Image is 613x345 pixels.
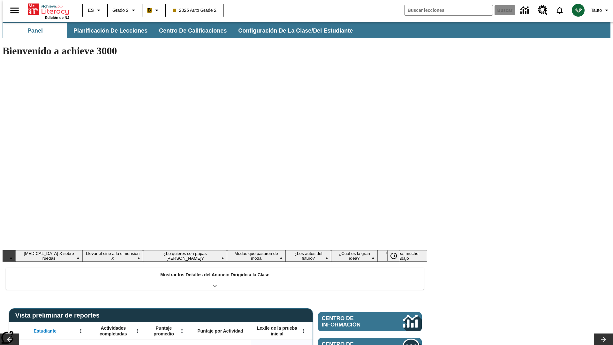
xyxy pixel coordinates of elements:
p: Mostrar los Detalles del Anuncio Dirigido a la Clase [160,272,269,278]
button: Abrir el menú lateral [5,1,24,20]
button: Perfil/Configuración [588,4,613,16]
button: Diapositiva 7 Una idea, mucho trabajo [377,250,427,262]
button: Escoja un nuevo avatar [568,2,588,19]
button: Diapositiva 5 ¿Los autos del futuro? [285,250,331,262]
button: Diapositiva 1 Rayos X sobre ruedas [15,250,82,262]
span: Puntaje promedio [148,325,179,337]
img: avatar image [572,4,585,17]
span: 2025 Auto Grade 2 [173,7,217,14]
button: Configuración de la clase/del estudiante [233,23,358,38]
button: Pausar [387,250,400,262]
button: Lenguaje: ES, Selecciona un idioma [85,4,105,16]
button: Diapositiva 6 ¿Cuál es la gran idea? [331,250,377,262]
button: Diapositiva 4 Modas que pasaron de moda [227,250,285,262]
a: Centro de recursos, Se abrirá en una pestaña nueva. [534,2,551,19]
button: Diapositiva 3 ¿Lo quieres con papas fritas? [143,250,227,262]
button: Abrir menú [132,326,142,336]
button: Carrusel de lecciones, seguir [594,333,613,345]
a: Notificaciones [551,2,568,19]
button: Diapositiva 2 Llevar el cine a la dimensión X [82,250,143,262]
input: Buscar campo [405,5,493,15]
button: Abrir menú [76,326,86,336]
span: ES [88,7,94,14]
span: Lexile de la prueba inicial [254,325,300,337]
a: Centro de información [517,2,534,19]
span: Estudiante [34,328,57,334]
button: Abrir menú [177,326,187,336]
span: Grado 2 [112,7,129,14]
span: Edición de NJ [45,16,69,19]
button: Abrir menú [299,326,308,336]
button: Centro de calificaciones [154,23,232,38]
div: Portada [28,2,69,19]
span: B [148,6,151,14]
div: Pausar [387,250,406,262]
span: Vista preliminar de reportes [15,312,103,319]
a: Centro de información [318,312,422,331]
span: Centro de información [322,315,382,328]
span: Puntaje por Actividad [197,328,243,334]
h1: Bienvenido a achieve 3000 [3,45,427,57]
span: Actividades completadas [92,325,134,337]
button: Planificación de lecciones [68,23,153,38]
button: Boost El color de la clase es anaranjado claro. Cambiar el color de la clase. [144,4,163,16]
div: Subbarra de navegación [3,23,359,38]
button: Grado: Grado 2, Elige un grado [110,4,140,16]
button: Panel [3,23,67,38]
span: Tauto [591,7,602,14]
div: Subbarra de navegación [3,22,610,38]
a: Portada [28,3,69,16]
div: Mostrar los Detalles del Anuncio Dirigido a la Clase [6,268,424,290]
